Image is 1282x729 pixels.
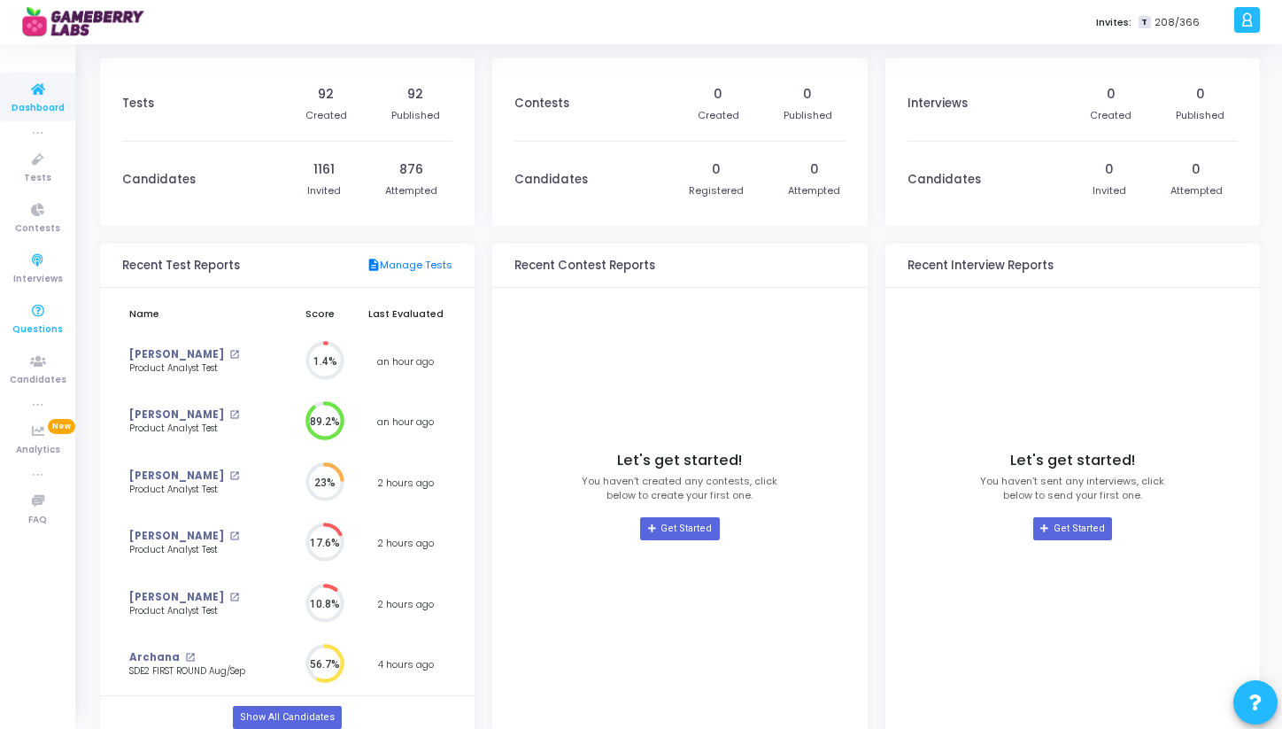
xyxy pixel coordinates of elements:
div: Attempted [788,183,840,198]
a: [PERSON_NAME] [129,347,224,362]
div: Product Analyst Test [129,544,266,557]
div: Attempted [385,183,437,198]
div: 0 [1107,85,1116,104]
div: Created [1090,108,1131,123]
div: 0 [714,85,722,104]
td: 2 hours ago [359,574,452,635]
h3: Candidates [514,173,588,187]
div: Attempted [1170,183,1223,198]
div: 0 [712,160,721,179]
div: Published [1176,108,1224,123]
a: Manage Tests [367,258,452,274]
td: an hour ago [359,392,452,453]
a: [PERSON_NAME] [129,407,224,423]
span: Tests [24,171,51,186]
a: Get Started [1033,517,1112,540]
div: 0 [803,85,812,104]
h3: Candidates [907,173,981,187]
div: 0 [1105,160,1114,179]
a: [PERSON_NAME] [129,529,224,544]
div: SDE2 FIRST ROUND Aug/Sep [129,665,266,679]
a: Get Started [640,517,719,540]
span: Analytics [16,443,60,458]
div: 92 [318,85,334,104]
div: Invited [1093,183,1126,198]
span: Candidates [10,373,66,388]
a: Archana [129,650,180,665]
mat-icon: open_in_new [229,410,239,420]
h4: Let's get started! [1010,452,1135,469]
div: Invited [307,183,341,198]
mat-icon: description [367,258,380,274]
th: Last Evaluated [359,297,452,331]
h3: Contests [514,97,569,111]
a: Show All Candidates [233,706,342,729]
div: 0 [1192,160,1201,179]
div: Registered [689,183,744,198]
span: Dashboard [12,101,65,116]
span: New [48,419,75,434]
p: You haven’t created any contests, click below to create your first one. [582,474,777,503]
div: Product Analyst Test [129,605,266,618]
a: [PERSON_NAME] [129,590,224,605]
div: 92 [407,85,423,104]
h3: Interviews [907,97,968,111]
h3: Tests [122,97,154,111]
td: 2 hours ago [359,513,452,574]
span: T [1139,16,1150,29]
label: Invites: [1096,15,1131,30]
span: FAQ [28,513,47,528]
mat-icon: open_in_new [229,593,239,602]
mat-icon: open_in_new [229,531,239,541]
div: Published [391,108,440,123]
div: Product Analyst Test [129,362,266,376]
div: Created [698,108,739,123]
h3: Recent Test Reports [122,259,240,273]
span: Interviews [13,272,63,287]
div: 876 [399,160,423,179]
td: 2 hours ago [359,453,452,514]
h3: Candidates [122,173,196,187]
td: 4 hours ago [359,634,452,695]
h4: Let's get started! [617,452,742,469]
span: Questions [12,322,63,337]
h3: Recent Contest Reports [514,259,655,273]
td: an hour ago [359,331,452,392]
a: [PERSON_NAME] [129,469,224,484]
span: 208/366 [1155,15,1200,30]
div: 0 [1196,85,1205,104]
div: 1161 [313,160,335,179]
div: Product Analyst Test [129,423,266,436]
div: Published [784,108,832,123]
mat-icon: open_in_new [185,653,195,663]
p: You haven’t sent any interviews, click below to send your first one. [980,474,1164,503]
h3: Recent Interview Reports [907,259,1054,273]
div: Product Analyst Test [129,484,266,497]
div: Created [305,108,347,123]
th: Score [282,297,359,331]
span: Contests [15,221,60,237]
div: 0 [810,160,819,179]
th: Name [122,297,282,331]
mat-icon: open_in_new [229,350,239,360]
mat-icon: open_in_new [229,471,239,481]
img: logo [22,4,155,40]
